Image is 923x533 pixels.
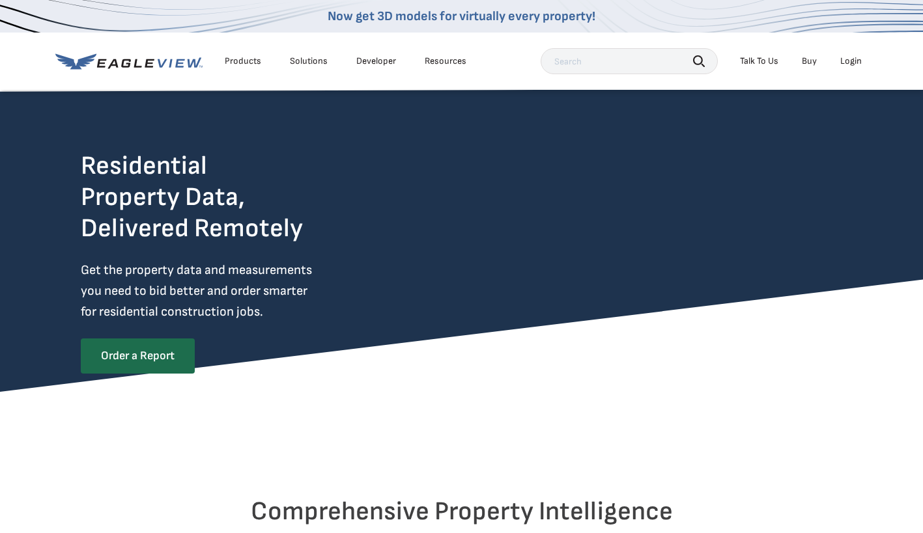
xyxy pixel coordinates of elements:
h2: Comprehensive Property Intelligence [81,496,843,527]
h2: Residential Property Data, Delivered Remotely [81,150,303,244]
a: Now get 3D models for virtually every property! [328,8,595,24]
input: Search [541,48,718,74]
p: Get the property data and measurements you need to bid better and order smarter for residential c... [81,260,366,322]
a: Developer [356,55,396,67]
a: Buy [802,55,817,67]
div: Resources [425,55,466,67]
div: Products [225,55,261,67]
a: Order a Report [81,338,195,374]
div: Talk To Us [740,55,778,67]
div: Solutions [290,55,328,67]
div: Login [840,55,862,67]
